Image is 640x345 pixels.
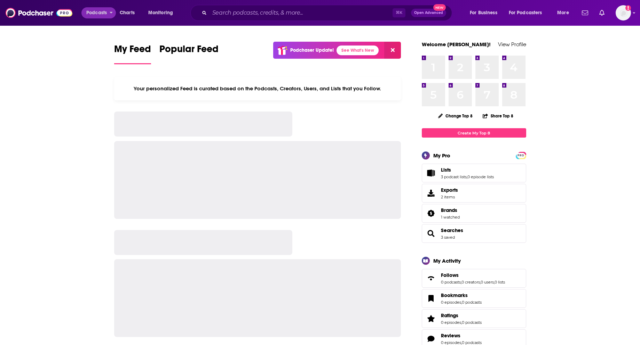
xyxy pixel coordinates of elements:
a: 0 users [481,280,494,285]
span: Reviews [441,332,460,339]
span: Bookmarks [422,289,526,308]
span: Searches [422,224,526,243]
a: 0 episode lists [467,174,494,179]
a: 1 watched [441,215,460,220]
img: Podchaser - Follow, Share and Rate Podcasts [6,6,72,19]
span: For Podcasters [509,8,542,18]
a: 0 episodes [441,300,461,305]
span: My Feed [114,43,151,59]
span: Popular Feed [159,43,219,59]
span: Logged in as rowan.sullivan [616,5,631,20]
span: Exports [441,187,458,193]
span: Follows [422,269,526,288]
button: open menu [465,7,506,18]
svg: Add a profile image [625,5,631,11]
span: , [461,340,462,345]
p: Podchaser Update! [290,47,334,53]
a: 0 creators [461,280,480,285]
a: Show notifications dropdown [579,7,591,19]
span: Monitoring [148,8,173,18]
span: ⌘ K [393,8,405,17]
a: Brands [441,207,460,213]
span: For Business [470,8,497,18]
span: Exports [424,188,438,198]
div: My Pro [433,152,450,159]
a: Reviews [441,332,482,339]
a: Ratings [424,314,438,323]
a: See What's New [337,46,379,55]
span: Lists [441,167,451,173]
a: Exports [422,184,526,203]
a: Lists [424,168,438,178]
span: New [433,4,446,11]
span: Lists [422,164,526,182]
a: 0 podcasts [441,280,461,285]
a: 0 lists [495,280,505,285]
span: , [461,320,462,325]
a: PRO [517,153,525,158]
a: Ratings [441,312,482,319]
span: Ratings [422,309,526,328]
button: open menu [143,7,182,18]
button: open menu [552,7,578,18]
a: My Feed [114,43,151,64]
a: Follows [441,272,505,278]
div: My Activity [433,257,461,264]
a: View Profile [498,41,526,48]
input: Search podcasts, credits, & more... [210,7,393,18]
button: Change Top 8 [434,112,477,120]
a: Show notifications dropdown [596,7,607,19]
span: More [557,8,569,18]
a: Welcome [PERSON_NAME]! [422,41,491,48]
a: 3 saved [441,235,455,240]
a: Brands [424,208,438,218]
a: 0 podcasts [462,320,482,325]
span: Open Advanced [414,11,443,15]
span: Bookmarks [441,292,468,298]
img: User Profile [616,5,631,20]
a: Create My Top 8 [422,128,526,138]
span: Brands [441,207,457,213]
button: Share Top 8 [482,109,514,123]
a: 0 episodes [441,340,461,345]
a: Popular Feed [159,43,219,64]
span: , [461,300,462,305]
span: Charts [120,8,135,18]
a: Charts [115,7,139,18]
a: Reviews [424,334,438,344]
a: Lists [441,167,494,173]
span: Brands [422,204,526,223]
a: 3 podcast lists [441,174,467,179]
span: Ratings [441,312,458,319]
a: 0 podcasts [462,300,482,305]
a: Searches [441,227,463,233]
span: Podcasts [86,8,107,18]
a: Bookmarks [441,292,482,298]
button: open menu [81,7,116,18]
a: 0 podcasts [462,340,482,345]
button: open menu [504,7,552,18]
button: Open AdvancedNew [411,9,446,17]
a: Searches [424,229,438,238]
a: Bookmarks [424,294,438,303]
div: Search podcasts, credits, & more... [197,5,459,21]
span: 2 items [441,195,458,199]
div: Your personalized Feed is curated based on the Podcasts, Creators, Users, and Lists that you Follow. [114,77,401,100]
a: Follows [424,273,438,283]
button: Show profile menu [616,5,631,20]
span: Follows [441,272,459,278]
a: 0 episodes [441,320,461,325]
